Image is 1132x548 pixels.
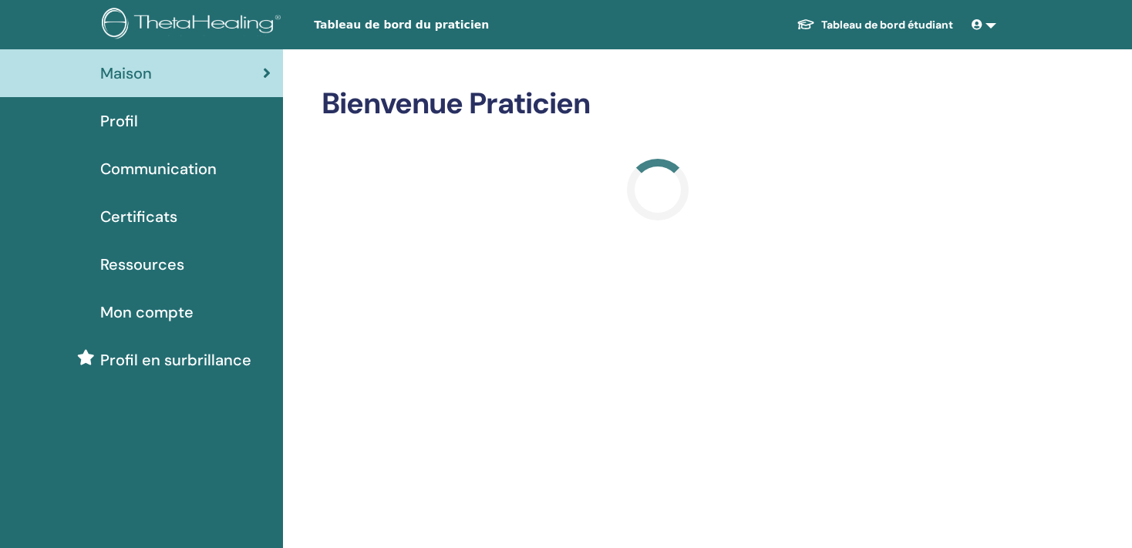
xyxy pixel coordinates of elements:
span: Profil en surbrillance [100,348,251,371]
span: Ressources [100,253,184,276]
a: Tableau de bord étudiant [784,11,965,39]
span: Communication [100,157,217,180]
span: Profil [100,109,138,133]
span: Tableau de bord du praticien [314,17,545,33]
img: logo.png [102,8,286,42]
img: graduation-cap-white.svg [797,18,815,31]
span: Certificats [100,205,177,228]
span: Maison [100,62,152,85]
h2: Bienvenue Praticien [322,86,993,122]
span: Mon compte [100,301,194,324]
